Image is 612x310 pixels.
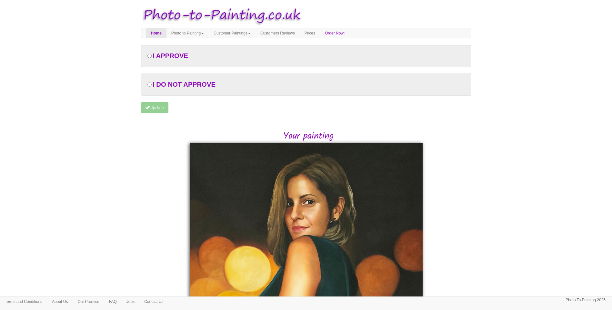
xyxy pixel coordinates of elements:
[139,297,168,306] a: Contact Us
[566,297,606,304] p: Photo To Painting 2025
[166,28,209,38] a: Photo to Painting
[146,131,471,141] h2: Your painting
[146,28,166,38] a: Home
[122,297,139,306] a: Jobs
[73,297,104,306] a: Our Promise
[47,297,73,306] a: About Us
[320,28,349,38] a: Order Now!
[209,28,256,38] a: Customer Paintings
[153,52,188,59] span: I APPROVE
[153,81,216,88] span: I DO NOT APPROVE
[256,28,300,38] a: Customers Reviews
[300,28,320,38] a: Prices
[138,3,303,28] img: Photo to Painting
[104,297,122,306] a: FAQ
